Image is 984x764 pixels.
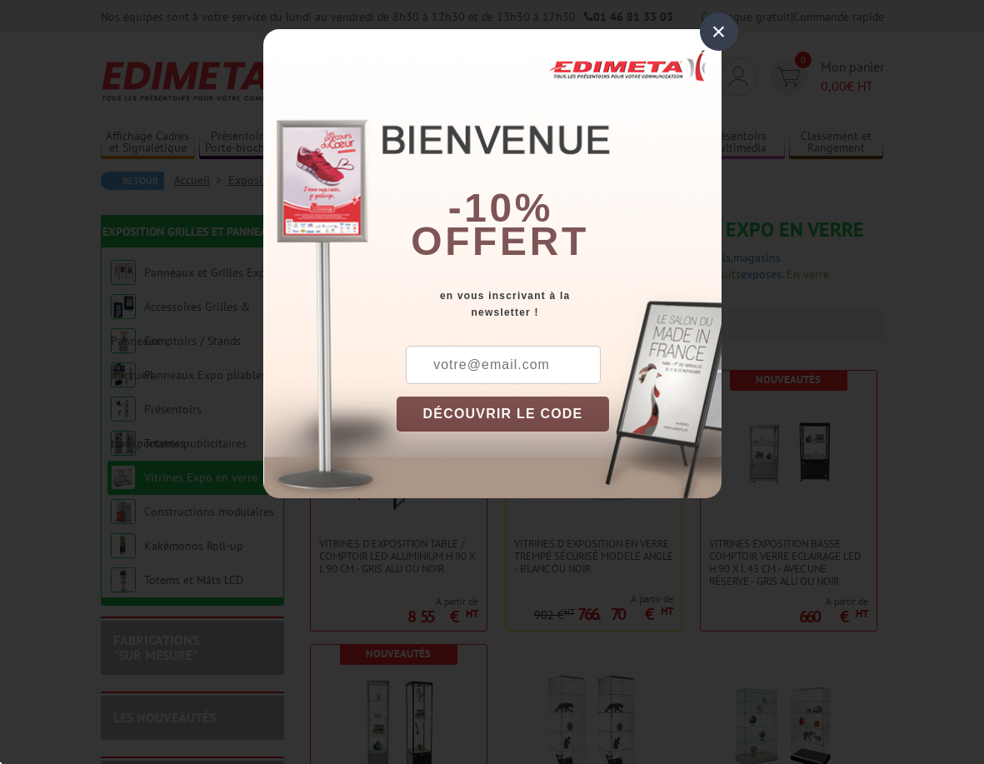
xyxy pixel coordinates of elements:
b: -10% [448,186,553,230]
div: × [700,12,738,51]
div: en vous inscrivant à la newsletter ! [397,287,722,321]
input: votre@email.com [406,346,601,384]
button: DÉCOUVRIR LE CODE [397,397,610,432]
font: offert [411,219,589,263]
